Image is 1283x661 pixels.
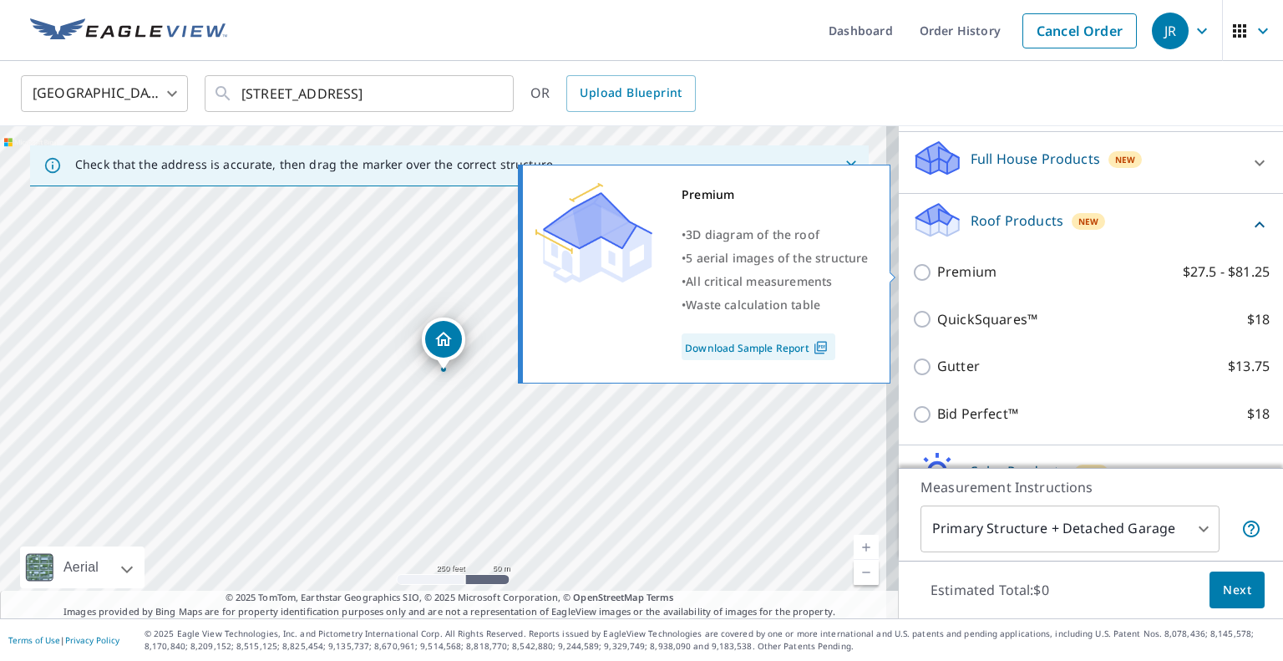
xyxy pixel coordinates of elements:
span: Upload Blueprint [580,83,682,104]
span: New [1081,466,1102,480]
img: EV Logo [30,18,227,43]
div: Dropped pin, building 1, Residential property, 10201 Garfield Rd Richmond, VA 23235 [422,318,465,369]
span: New [1115,153,1136,166]
input: Search by address or latitude-longitude [241,70,479,117]
div: OR [530,75,696,112]
span: Next [1223,580,1251,601]
img: Premium [535,183,652,283]
p: © 2025 Eagle View Technologies, Inc. and Pictometry International Corp. All Rights Reserved. Repo... [145,628,1275,653]
span: © 2025 TomTom, Earthstar Geographics SIO, © 2025 Microsoft Corporation, © [226,591,674,605]
div: Premium [682,183,869,206]
p: | [8,635,119,645]
span: Your report will include the primary structure and a detached garage if one exists. [1241,519,1261,539]
p: $27.5 - $81.25 [1183,262,1270,282]
div: • [682,247,869,270]
div: Aerial [58,547,104,588]
button: Next [1209,572,1265,609]
p: Roof Products [971,211,1063,231]
a: Current Level 17, Zoom In [854,535,879,560]
p: Gutter [937,356,980,377]
div: Aerial [20,547,145,588]
p: Measurement Instructions [920,477,1261,497]
div: [GEOGRAPHIC_DATA] [21,70,188,117]
div: JR [1152,13,1189,49]
a: Download Sample Report [682,333,835,360]
a: Current Level 17, Zoom Out [854,560,879,585]
p: $13.75 [1228,356,1270,377]
div: • [682,293,869,317]
p: Check that the address is accurate, then drag the marker over the correct structure. [75,157,556,172]
p: Bid Perfect™ [937,404,1018,425]
p: QuickSquares™ [937,309,1037,330]
div: Roof ProductsNew [912,201,1270,248]
p: Full House Products [971,149,1100,169]
span: 5 aerial images of the structure [686,250,868,266]
p: Estimated Total: $0 [917,572,1062,608]
p: Solar Products [971,461,1066,481]
span: 3D diagram of the roof [686,226,819,242]
div: Primary Structure + Detached Garage [920,506,1220,552]
img: Pdf Icon [809,340,832,355]
a: Terms of Use [8,634,60,646]
a: Upload Blueprint [566,75,695,112]
p: $18 [1247,404,1270,425]
button: Close [840,155,862,176]
div: Solar ProductsNew [912,452,1270,500]
a: Privacy Policy [65,634,119,646]
a: Cancel Order [1022,13,1137,48]
a: Terms [647,591,674,603]
p: Premium [937,262,996,282]
p: $18 [1247,309,1270,330]
span: New [1078,215,1099,228]
a: OpenStreetMap [573,591,643,603]
div: Full House ProductsNew [912,139,1270,186]
span: Waste calculation table [686,297,820,313]
div: • [682,270,869,293]
span: All critical measurements [686,273,832,289]
div: • [682,223,869,247]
